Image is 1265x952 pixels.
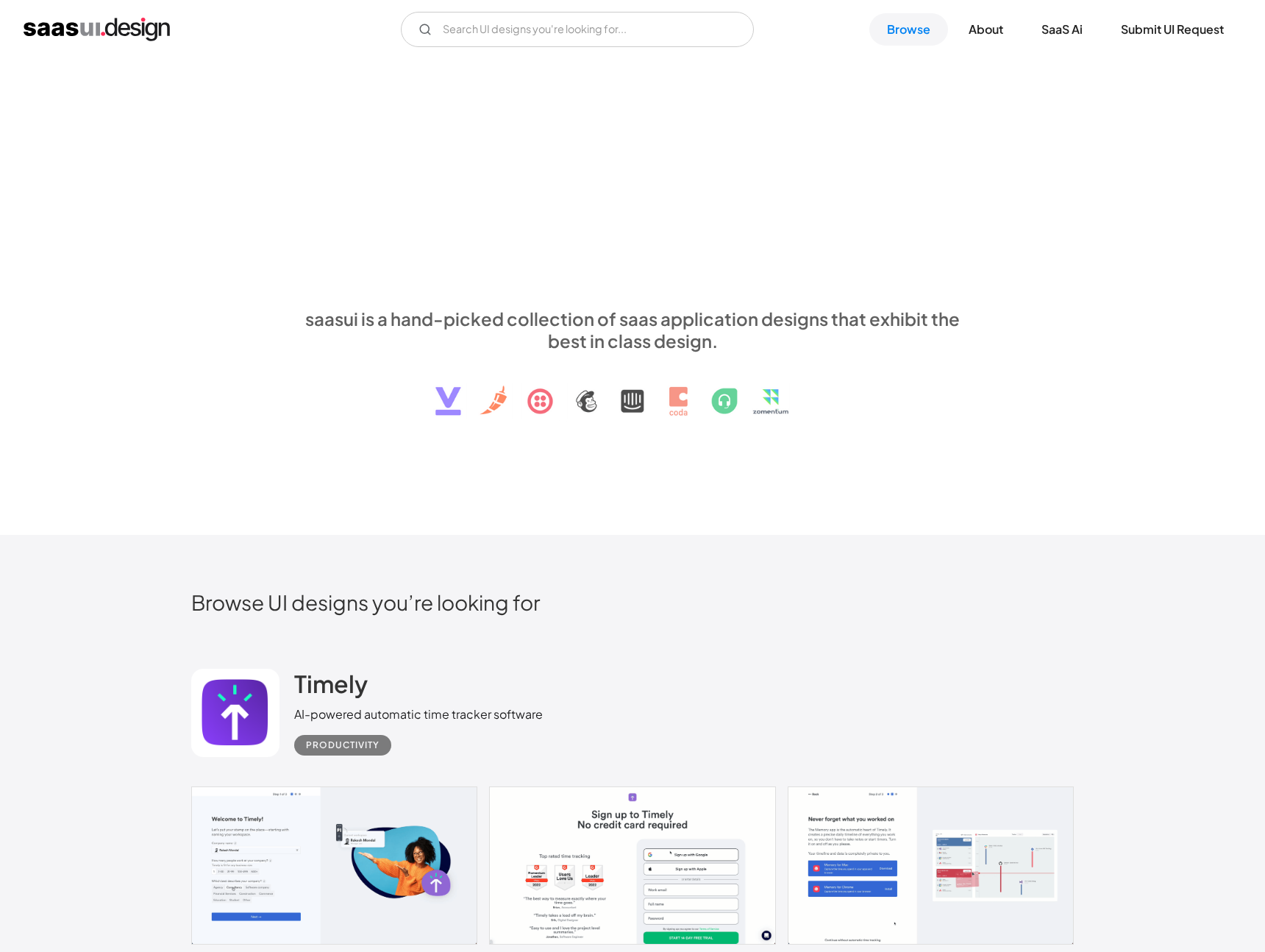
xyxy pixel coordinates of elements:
a: Submit UI Request [1103,13,1241,46]
a: About [951,13,1021,46]
div: Productivity [306,736,379,754]
input: Search UI designs you're looking for... [401,12,754,47]
a: home [24,18,170,41]
a: Timely [294,669,368,706]
img: text, icon, saas logo [410,352,855,428]
a: SaaS Ai [1024,13,1100,46]
h1: Explore SaaS UI design patterns & interactions. [294,180,971,293]
div: saasui is a hand-picked collection of saas application designs that exhibit the best in class des... [294,308,971,352]
h2: Timely [294,669,368,698]
form: Email Form [401,12,754,47]
h2: Browse UI designs you’re looking for [191,589,1074,615]
div: AI-powered automatic time tracker software [294,706,543,723]
a: Browse [869,13,948,46]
